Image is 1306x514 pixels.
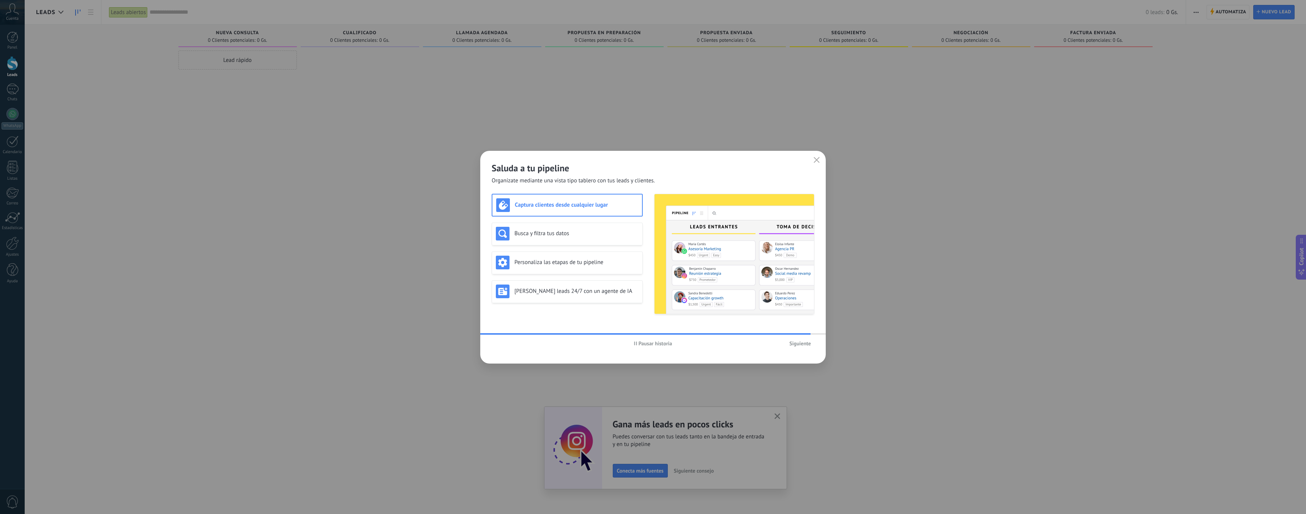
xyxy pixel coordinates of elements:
[492,177,655,185] span: Organízate mediante una vista tipo tablero con tus leads y clientes.
[789,341,811,346] span: Siguiente
[786,338,814,349] button: Siguiente
[514,230,639,237] h3: Busca y filtra tus datos
[514,288,639,295] h3: [PERSON_NAME] leads 24/7 con un agente de IA
[631,338,676,349] button: Pausar historia
[492,162,814,174] h2: Saluda a tu pipeline
[514,259,639,266] h3: Personaliza las etapas de tu pipeline
[515,201,638,209] h3: Captura clientes desde cualquier lugar
[639,341,672,346] span: Pausar historia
